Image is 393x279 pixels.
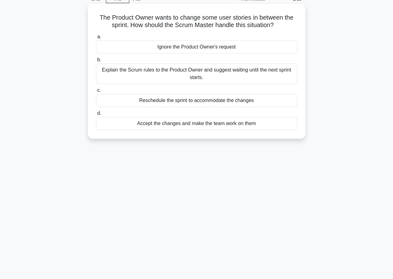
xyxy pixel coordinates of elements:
h5: The Product Owner wants to change some user stories in between the sprint. How should the Scrum M... [95,14,298,29]
span: d. [97,110,101,116]
div: Explain the Scrum rules to the Product Owner and suggest waiting until the next sprint starts. [96,63,297,84]
span: b. [97,57,101,62]
div: Ignore the Product Owner's request [96,40,297,53]
span: c. [97,87,101,93]
span: a. [97,34,101,39]
div: Reschedule the sprint to accommodate the changes [96,94,297,107]
div: Accept the changes and make the team work on them [96,117,297,130]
